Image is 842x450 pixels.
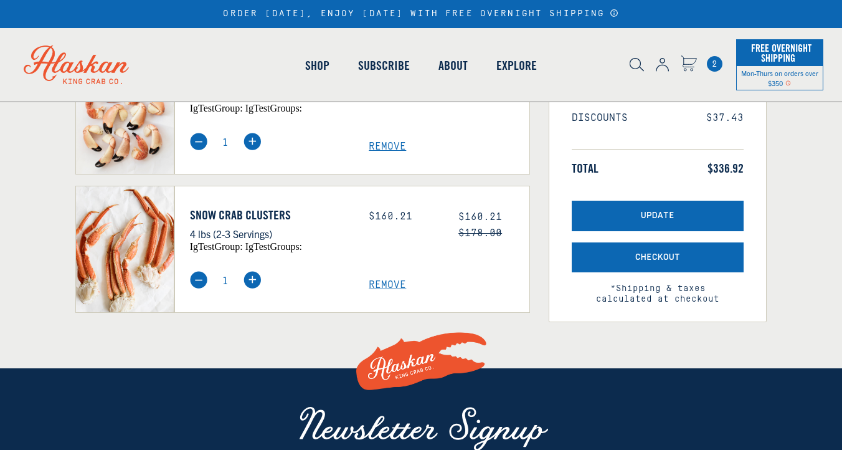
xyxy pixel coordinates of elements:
[572,272,744,305] span: *Shipping & taxes calculated at checkout
[424,30,482,101] a: About
[291,30,344,101] a: Shop
[245,103,302,113] span: igTestGroups:
[572,201,744,231] button: Update
[190,133,207,150] img: minus
[352,318,490,406] img: Alaskan King Crab Co. Logo
[707,56,722,72] span: 2
[458,227,502,239] s: $178.00
[190,271,207,289] img: minus
[656,58,669,72] img: account
[6,28,146,102] img: Alaskan King Crab Co. logo
[190,226,351,242] p: 4 lbs (2-3 Servings)
[610,9,619,17] a: Announcement Bar Modal
[190,103,243,113] span: igTestGroup:
[748,39,811,67] span: Free Overnight Shipping
[369,141,529,153] a: Remove
[572,112,628,124] span: Discounts
[369,279,529,291] a: Remove
[190,208,351,223] a: Snow Crab Clusters
[76,48,174,174] img: Florida Stone Crab Claws - 3 lbs (12-15 claws)
[458,211,502,223] span: $160.21
[190,241,243,252] span: igTestGroup:
[635,252,680,263] span: Checkout
[572,242,744,273] button: Checkout
[572,161,598,176] span: Total
[706,112,744,124] span: $37.43
[223,9,618,19] div: ORDER [DATE], ENJOY [DATE] WITH FREE OVERNIGHT SHIPPING
[244,133,261,150] img: plus
[741,69,818,87] span: Mon-Thurs on orders over $350
[630,58,644,72] img: search
[681,55,697,74] a: Cart
[76,186,174,312] img: Snow Crab Clusters - 4 lbs (2-3 Servings)
[244,271,261,289] img: plus
[707,161,744,176] span: $336.92
[785,79,791,87] span: Shipping Notice Icon
[641,211,674,221] span: Update
[707,56,722,72] a: Cart
[344,30,424,101] a: Subscribe
[482,30,551,101] a: Explore
[369,211,440,223] div: $160.21
[245,241,302,252] span: igTestGroups:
